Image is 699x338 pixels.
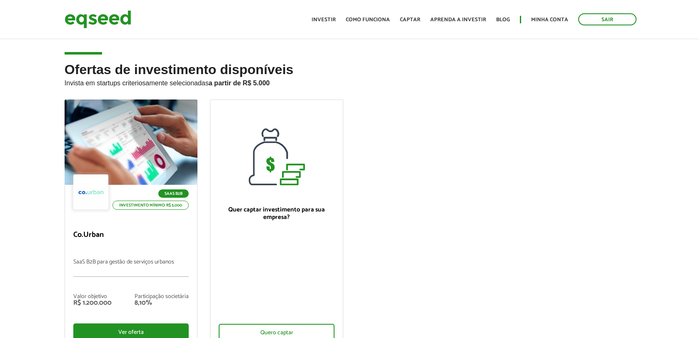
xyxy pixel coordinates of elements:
a: Sair [578,13,637,25]
a: Como funciona [346,17,390,22]
p: Quer captar investimento para sua empresa? [219,206,335,221]
h2: Ofertas de investimento disponíveis [65,62,634,99]
p: SaaS B2B [158,189,189,198]
strong: a partir de R$ 5.000 [209,80,270,87]
a: Aprenda a investir [430,17,486,22]
div: Participação societária [135,294,189,300]
div: 8,10% [135,300,189,306]
a: Blog [496,17,510,22]
p: Invista em startups criteriosamente selecionadas [65,77,634,87]
div: R$ 1.200.000 [73,300,112,306]
img: EqSeed [65,8,131,30]
a: Investir [312,17,336,22]
div: Valor objetivo [73,294,112,300]
p: SaaS B2B para gestão de serviços urbanos [73,259,189,277]
a: Captar [400,17,420,22]
p: Investimento mínimo: R$ 5.000 [112,201,189,210]
p: Co.Urban [73,231,189,240]
a: Minha conta [531,17,568,22]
